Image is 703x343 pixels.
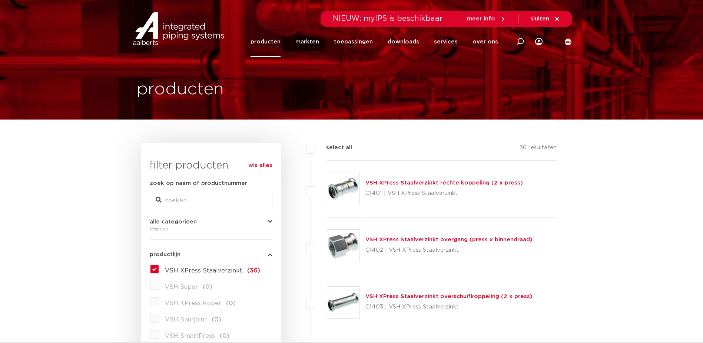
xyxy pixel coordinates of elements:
[327,287,359,318] img: Thumbnail for VSH XPress Staalverzinkt overschuifkoppeling (2 x press)
[212,317,221,323] span: (0)
[327,230,359,262] img: Thumbnail for VSH XPress Staalverzinkt overgang (press x binnendraad)
[434,27,458,57] a: services
[165,300,221,306] span: VSH XPress Koper
[203,284,212,290] span: (0)
[220,333,229,339] span: (0)
[535,27,543,57] div: my IPS
[315,143,352,152] label: select all
[165,333,215,339] span: VSH SmartPress
[467,16,495,22] span: meer info
[248,161,272,170] a: wis alles
[530,16,549,22] span: sluiten
[295,27,319,57] a: markten
[251,27,498,57] nav: Menu
[150,252,180,257] span: productlijn
[388,27,419,57] a: downloads
[333,15,443,22] span: NIEUW: myIPS is beschikbaar
[226,300,236,306] span: (0)
[165,317,207,323] span: VSH Shurjoint
[365,187,523,199] p: C1401 | VSH XPress Staalverzinkt
[165,284,198,290] span: VSH Super
[247,268,260,274] span: (36)
[365,180,523,186] a: VSH XPress Staalverzinkt rechte koppeling (2 x press)
[365,244,533,256] p: C1402 | VSH XPress Staalverzinkt
[150,179,247,188] label: zoek op naam of productnummer
[150,219,272,225] button: alle categorieën
[150,225,272,233] div: fittingen
[137,78,224,101] h1: producten
[365,237,533,242] a: VSH XPress Staalverzinkt overgang (press x binnendraad)
[472,27,498,57] a: over ons
[150,219,197,225] span: alle categorieën
[365,301,533,313] p: C1403 | VSH XPress Staalverzinkt
[150,194,272,207] input: zoeken
[327,173,359,205] img: Thumbnail for VSH XPress Staalverzinkt rechte koppeling (2 x press)
[251,27,281,57] a: producten
[150,252,272,257] button: productlijn
[467,16,506,22] a: meer info
[530,16,560,22] a: sluiten
[365,294,533,299] a: VSH XPress Staalverzinkt overschuifkoppeling (2 x press)
[165,268,242,274] span: VSH XPress Staalverzinkt
[150,158,272,173] h3: filter producten
[520,143,557,155] p: 36 resultaten
[334,27,373,57] a: toepassingen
